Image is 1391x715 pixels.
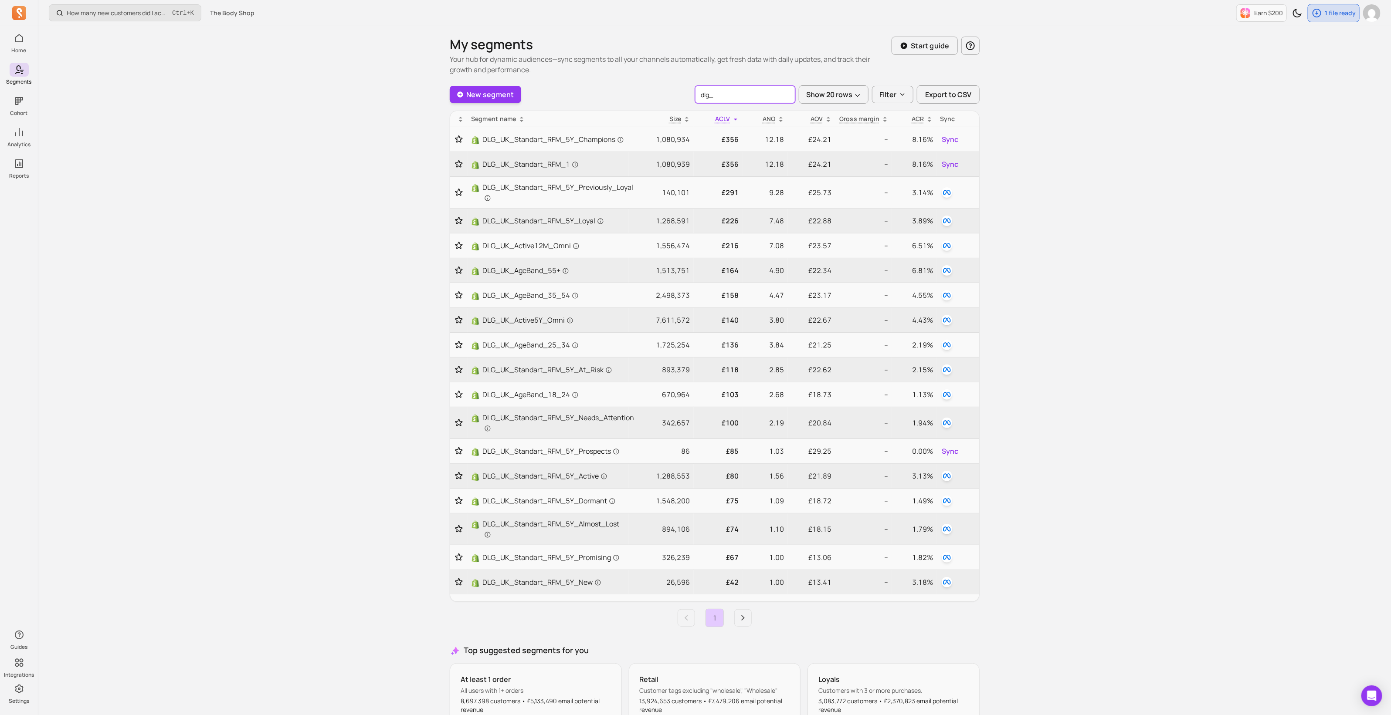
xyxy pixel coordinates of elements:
[839,290,889,300] p: --
[632,315,690,325] p: 7,611,572
[697,315,739,325] p: £140
[49,4,201,21] button: How many new customers did I acquire this period?Ctrl+K
[839,446,889,456] p: --
[632,496,690,506] p: 1,548,200
[697,524,739,534] p: £74
[734,609,752,627] a: Next page
[454,447,464,455] button: Toggle favorite
[746,134,784,145] p: 12.18
[940,388,954,401] button: facebook
[791,577,832,587] p: £13.41
[942,389,952,400] img: facebook
[454,316,464,324] button: Toggle favorite
[896,134,933,145] p: 8.16%
[632,364,690,375] p: 893,379
[482,389,579,400] span: DLG_UK_AgeBand_18_24
[896,552,933,563] p: 1.82%
[746,290,784,300] p: 4.47
[896,524,933,534] p: 1.79%
[839,389,889,400] p: --
[471,290,625,300] a: ShopifyDLG_UK_AgeBand_35_54
[640,697,790,714] p: 13,924,653 customers • £7,479,206 email potential revenue
[471,184,480,192] img: Shopify
[454,341,464,349] button: Toggle favorite
[942,577,952,587] img: facebook
[471,292,480,300] img: Shopify
[791,446,832,456] p: £29.25
[746,315,784,325] p: 3.80
[454,496,464,505] button: Toggle favorite
[67,9,169,17] p: How many new customers did I acquire this period?
[450,54,892,75] p: Your hub for dynamic audiences—sync segments to all your channels automatically, get fresh data w...
[697,446,739,456] p: £85
[697,290,739,300] p: £158
[454,135,464,144] button: Toggle favorite
[695,86,795,103] input: search
[942,552,952,563] img: facebook
[482,182,633,203] span: DLG_UK_Standart_RFM_5Y_Previously_Loyal
[697,496,739,506] p: £75
[482,240,580,251] span: DLG_UK_Active12M_Omni
[839,265,889,276] p: --
[791,340,832,350] p: £21.25
[896,364,933,375] p: 2.15%
[9,172,29,179] p: Reports
[632,340,690,350] p: 1,725,254
[942,240,952,251] img: facebook
[210,9,254,17] span: The Body Shop
[471,496,625,506] a: ShopifyDLG_UK_Standart_RFM_5Y_Dormant
[697,340,739,350] p: £136
[697,240,739,251] p: £216
[10,644,27,651] p: Guides
[471,240,625,251] a: ShopifyDLG_UK_Active12M_Omni
[746,496,784,506] p: 1.09
[896,159,933,169] p: 8.16%
[839,524,889,534] p: --
[896,340,933,350] p: 2.19%
[471,471,625,481] a: ShopifyDLG_UK_Standart_RFM_5Y_Active
[9,698,29,705] p: Settings
[896,418,933,428] p: 1.94%
[471,412,625,433] a: ShopifyDLG_UK_Standart_RFM_5Y_Needs_Attention
[454,188,464,197] button: Toggle favorite
[632,418,690,428] p: 342,657
[450,644,980,656] h3: Top suggested segments for you
[839,115,880,123] p: Gross margin
[697,187,739,198] p: £291
[896,315,933,325] p: 4.43%
[697,552,739,563] p: £67
[896,240,933,251] p: 6.51%
[454,553,464,562] button: Toggle favorite
[942,340,952,350] img: facebook
[632,187,690,198] p: 140,101
[896,446,933,456] p: 0.00%
[912,115,924,123] p: ACR
[697,364,739,375] p: £118
[482,471,607,481] span: DLG_UK_Standart_RFM_5Y_Active
[791,496,832,506] p: £18.72
[454,160,464,169] button: Toggle favorite
[640,674,790,685] p: Retail
[839,471,889,481] p: --
[839,240,889,251] p: --
[12,47,27,54] p: Home
[454,418,464,427] button: Toggle favorite
[791,265,832,276] p: £22.34
[940,494,954,508] button: facebook
[471,448,480,456] img: Shopify
[942,159,958,169] span: Sync
[454,525,464,533] button: Toggle favorite
[940,214,954,228] button: facebook
[942,216,952,226] img: facebook
[746,524,784,534] p: 1.10
[839,187,889,198] p: --
[942,134,958,145] span: Sync
[839,552,889,563] p: --
[940,575,954,589] button: facebook
[471,340,625,350] a: ShopifyDLG_UK_AgeBand_25_34
[697,159,739,169] p: £356
[791,187,832,198] p: £25.73
[471,472,480,481] img: Shopify
[746,446,784,456] p: 1.03
[791,524,832,534] p: £18.15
